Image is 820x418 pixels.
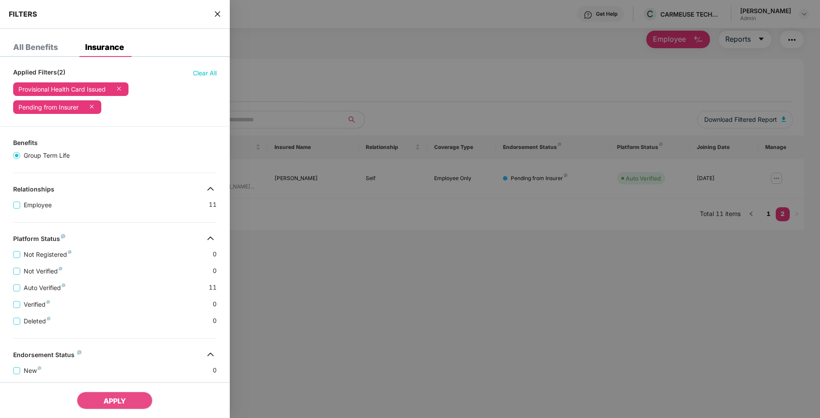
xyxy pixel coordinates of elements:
span: Employee [20,200,55,210]
span: close [214,10,221,18]
img: svg+xml;base64,PHN2ZyB4bWxucz0iaHR0cDovL3d3dy53My5vcmcvMjAwMC9zdmciIHdpZHRoPSIzMiIgaGVpZ2h0PSIzMi... [203,182,217,196]
img: svg+xml;base64,PHN2ZyB4bWxucz0iaHR0cDovL3d3dy53My5vcmcvMjAwMC9zdmciIHdpZHRoPSIzMiIgaGVpZ2h0PSIzMi... [203,231,217,245]
img: svg+xml;base64,PHN2ZyB4bWxucz0iaHR0cDovL3d3dy53My5vcmcvMjAwMC9zdmciIHdpZHRoPSI4IiBoZWlnaHQ9IjgiIH... [77,350,82,354]
img: svg+xml;base64,PHN2ZyB4bWxucz0iaHR0cDovL3d3dy53My5vcmcvMjAwMC9zdmciIHdpZHRoPSI4IiBoZWlnaHQ9IjgiIH... [62,283,65,287]
img: svg+xml;base64,PHN2ZyB4bWxucz0iaHR0cDovL3d3dy53My5vcmcvMjAwMC9zdmciIHdpZHRoPSI4IiBoZWlnaHQ9IjgiIH... [61,234,65,238]
div: Insurance [85,43,124,52]
span: 0 [213,316,217,326]
div: All Benefits [13,43,58,52]
img: svg+xml;base64,PHN2ZyB4bWxucz0iaHR0cDovL3d3dy53My5vcmcvMjAwMC9zdmciIHdpZHRoPSI4IiBoZWlnaHQ9IjgiIH... [59,267,62,270]
span: 11 [209,200,217,210]
div: Pending from Insurer [18,104,78,111]
span: FILTERS [9,10,37,18]
div: Endorsement Status [13,351,82,361]
img: svg+xml;base64,PHN2ZyB4bWxucz0iaHR0cDovL3d3dy53My5vcmcvMjAwMC9zdmciIHdpZHRoPSI4IiBoZWlnaHQ9IjgiIH... [38,366,41,370]
span: Applied Filters(2) [13,68,65,78]
span: 0 [213,365,217,375]
span: Verified [20,300,53,309]
span: Auto Verified [20,283,69,293]
div: Platform Status [13,235,65,245]
img: svg+xml;base64,PHN2ZyB4bWxucz0iaHR0cDovL3d3dy53My5vcmcvMjAwMC9zdmciIHdpZHRoPSIzMiIgaGVpZ2h0PSIzMi... [203,347,217,361]
span: 0 [213,299,217,309]
img: svg+xml;base64,PHN2ZyB4bWxucz0iaHR0cDovL3d3dy53My5vcmcvMjAwMC9zdmciIHdpZHRoPSI4IiBoZWlnaHQ9IjgiIH... [46,300,50,304]
span: Not Verified [20,266,66,276]
div: Provisional Health Card Issued [18,86,106,93]
span: Not Registered [20,250,75,259]
span: New [20,366,45,375]
img: svg+xml;base64,PHN2ZyB4bWxucz0iaHR0cDovL3d3dy53My5vcmcvMjAwMC9zdmciIHdpZHRoPSI4IiBoZWlnaHQ9IjgiIH... [47,317,50,320]
img: svg+xml;base64,PHN2ZyB4bWxucz0iaHR0cDovL3d3dy53My5vcmcvMjAwMC9zdmciIHdpZHRoPSI4IiBoZWlnaHQ9IjgiIH... [68,250,71,254]
span: Clear All [193,68,217,78]
span: Group Term Life [20,151,73,160]
div: Relationships [13,185,54,196]
button: APPLY [77,392,153,409]
span: APPLY [103,397,126,405]
span: Deleted [20,316,54,326]
span: 0 [213,249,217,259]
span: 0 [213,266,217,276]
span: 11 [209,283,217,293]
